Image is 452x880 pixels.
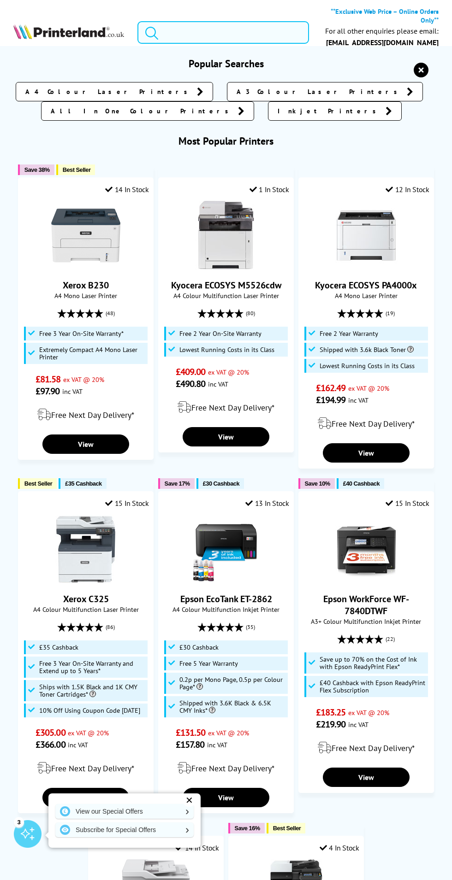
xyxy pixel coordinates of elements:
[59,478,106,489] button: £35 Cashback
[179,660,238,667] span: Free 5 Year Warranty
[320,330,378,337] span: Free 2 Year Warranty
[315,279,417,291] a: Kyocera ECOSYS PA4000x
[316,382,346,394] span: £162.49
[237,87,402,96] span: A3 Colour Laser Printers
[332,576,401,586] a: Epson WorkForce WF-7840DTWF
[316,394,346,406] span: £194.99
[42,788,129,807] a: View
[55,822,194,837] a: Subscribe for Special Offers
[179,330,262,337] span: Free 2 Year On-Site Warranty
[273,825,301,832] span: Best Seller
[316,706,346,718] span: £183.25
[316,718,346,730] span: £219.90
[348,384,389,393] span: ex VAT @ 20%
[208,380,228,388] span: inc VAT
[63,375,104,384] span: ex VAT @ 20%
[68,728,109,737] span: ex VAT @ 20%
[332,201,401,270] img: Kyocera ECOSYS PA4000x
[332,515,401,584] img: Epson WorkForce WF-7840DTWF
[65,480,101,487] span: £35 Cashback
[39,644,78,651] span: £35 Cashback
[176,727,206,739] span: £131.50
[303,735,429,761] div: modal_delivery
[25,87,192,96] span: A4 Colour Laser Printers
[348,396,369,405] span: inc VAT
[42,434,129,454] a: View
[55,804,194,819] a: View our Special Offers
[183,794,196,807] div: ✕
[343,480,380,487] span: £40 Cashback
[323,593,409,617] a: Epson WorkForce WF-7840DTWF
[386,305,395,322] span: (19)
[23,402,149,428] div: modal_delivery
[183,788,269,807] a: View
[51,576,120,586] a: Xerox C325
[227,82,423,101] a: A3 Colour Laser Printers
[51,201,120,270] img: Xerox B230
[180,593,272,605] a: Epson EcoTank ET-2862
[39,660,145,675] span: Free 3 Year On-Site Warranty and Extend up to 5 Years*
[332,263,401,272] a: Kyocera ECOSYS PA4000x
[41,101,254,121] a: All In One Colour Printers
[163,291,289,300] span: A4 Colour Multifunction Laser Printer
[326,38,439,47] b: [EMAIL_ADDRESS][DOMAIN_NAME]
[24,480,53,487] span: Best Seller
[179,346,274,353] span: Lowest Running Costs in its Class
[176,378,206,390] span: £490.80
[320,656,425,670] span: Save up to 70% on the Cost of Ink with Epson ReadyPrint Flex*
[320,362,415,370] span: Lowest Running Costs in its Class
[191,201,261,270] img: Kyocera ECOSYS M5526cdw
[305,480,330,487] span: Save 10%
[246,305,255,322] span: (80)
[18,478,57,489] button: Best Seller
[196,478,244,489] button: £30 Cashback
[163,605,289,614] span: A4 Colour Multifunction Inkjet Printer
[245,499,289,508] div: 13 In Stock
[386,185,429,194] div: 12 In Stock
[348,720,369,729] span: inc VAT
[235,825,260,832] span: Save 16%
[320,346,414,353] span: Shipped with 3.6k Black Toner
[171,279,281,291] a: Kyocera ECOSYS M5526cdw
[207,740,227,749] span: inc VAT
[386,630,395,648] span: (22)
[23,605,149,614] span: A4 Colour Multifunction Laser Printer
[39,346,145,361] span: Extremely Compact A4 Mono Laser Printer
[320,679,425,694] span: £40 Cashback with Epson ReadyPrint Flex Subscription
[179,699,285,714] span: Shipped with 3.6K Black & 6.5K CMY Inks*
[23,755,149,781] div: modal_delivery
[278,106,381,116] span: Inkjet Printers
[323,768,410,787] a: View
[179,644,219,651] span: £30 Cashback
[303,291,429,300] span: A4 Mono Laser Printer
[18,164,54,175] button: Save 38%
[175,843,219,852] div: 14 In Stock
[36,727,65,739] span: £305.00
[13,57,438,70] h3: Popular Searches
[348,708,389,717] span: ex VAT @ 20%
[36,739,65,751] span: £366.00
[14,817,24,827] div: 3
[24,166,50,173] span: Save 38%
[105,185,149,194] div: 14 In Stock
[36,373,61,385] span: £81.58
[179,676,285,691] span: 0.2p per Mono Page, 0.5p per Colour Page*
[68,740,88,749] span: inc VAT
[191,263,261,272] a: Kyocera ECOSYS M5526cdw
[105,499,149,508] div: 15 In Stock
[51,515,120,584] img: Xerox C325
[23,291,149,300] span: A4 Mono Laser Printer
[56,164,95,175] button: Best Seller
[183,427,269,446] a: View
[323,443,410,463] a: View
[337,478,384,489] button: £40 Cashback
[36,385,60,397] span: £97.90
[63,166,91,173] span: Best Seller
[16,82,213,101] a: A4 Colour Laser Printers
[311,7,438,24] b: **Exclusive Web Price – Online Orders Only**
[325,27,439,35] div: For all other enquiries please email:
[176,366,206,378] span: £409.00
[320,843,359,852] div: 4 In Stock
[39,683,145,698] span: Ships with 1.5K Black and 1K CMY Toner Cartridges*
[191,515,261,584] img: Epson EcoTank ET-2862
